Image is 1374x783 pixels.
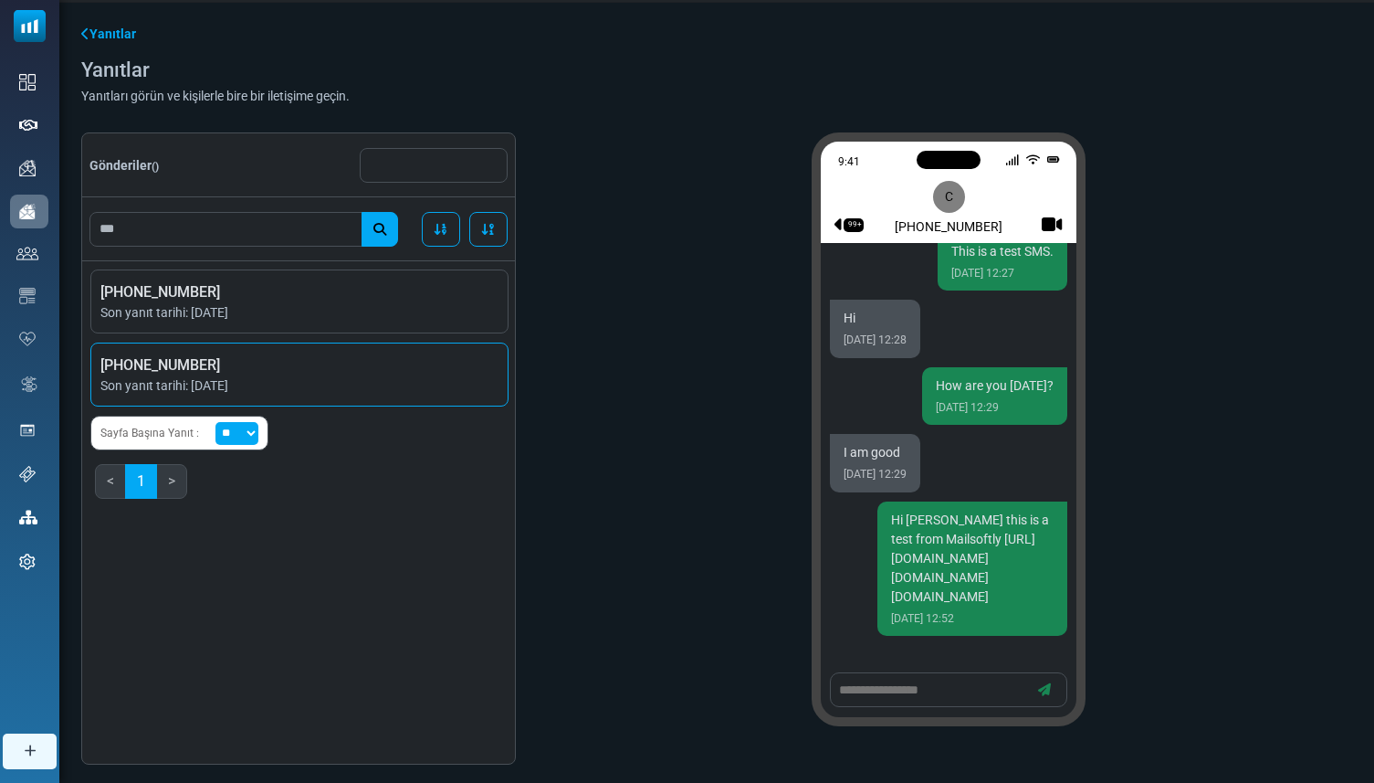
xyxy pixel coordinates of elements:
[19,374,39,395] img: workflow.svg
[951,265,1054,281] small: [DATE] 12:27
[89,158,159,173] span: Gönderiler
[81,89,350,103] div: Yanıtları görün ve kişilerle bire bir iletişime geçin.
[830,300,920,357] div: Hi
[936,399,1054,416] small: [DATE] 12:29
[830,434,920,492] div: I am good
[19,288,36,304] img: email-templates-icon.svg
[152,160,159,173] span: ()
[14,10,46,42] img: mailsoftly_icon_blue_white.svg
[938,233,1067,291] div: This is a test SMS.
[125,464,157,499] a: 1
[19,466,36,482] img: support-icon.svg
[16,247,38,259] img: contacts-icon.svg
[838,153,998,165] div: 9:41
[844,332,907,348] small: [DATE] 12:28
[100,425,199,441] span: Sayfa Başına Yanıt :
[19,74,36,90] img: dashboard-icon.svg
[100,376,498,396] span: Son yanıt tarihi: [DATE]
[19,422,36,439] img: landing_pages.svg
[100,354,498,376] span: [PHONE_NUMBER]
[19,160,36,176] img: campaigns-icon.png
[100,281,498,303] span: [PHONE_NUMBER]
[877,502,1067,636] div: Hi [PERSON_NAME] this is a test from Mailsoftly [URL][DOMAIN_NAME][DOMAIN_NAME] [DOMAIN_NAME]
[19,554,36,570] img: settings-icon.svg
[100,303,498,323] span: Son yanıt tarihi: [DATE]
[90,460,190,503] nav: Page
[81,58,350,81] div: Yanıtlar
[81,25,136,44] a: Yanıtlar
[19,204,36,219] img: campaigns-icon-active.png
[891,610,1054,627] small: [DATE] 12:52
[922,367,1067,425] div: How are you [DATE]?
[844,466,907,482] small: [DATE] 12:29
[19,332,36,346] img: domain-health-icon.svg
